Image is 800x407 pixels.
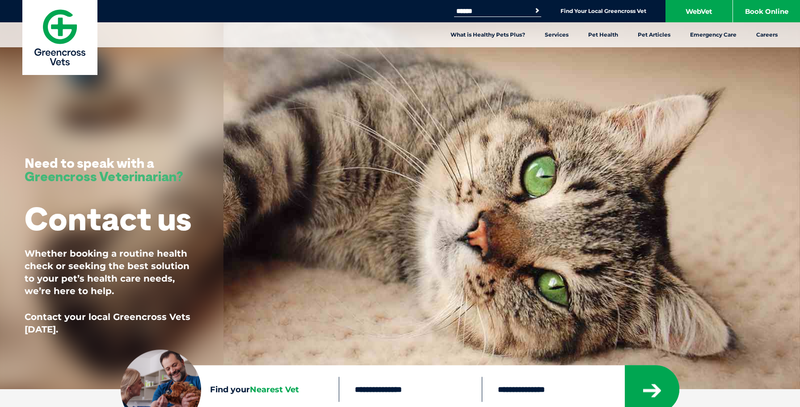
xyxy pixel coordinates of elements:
[441,22,535,47] a: What is Healthy Pets Plus?
[533,6,542,15] button: Search
[25,247,199,297] p: Whether booking a routine health check or seeking the best solution to your pet’s health care nee...
[628,22,680,47] a: Pet Articles
[578,22,628,47] a: Pet Health
[680,22,746,47] a: Emergency Care
[25,311,199,336] p: Contact your local Greencross Vets [DATE].
[560,8,646,15] a: Find Your Local Greencross Vet
[25,201,191,236] h1: Contact us
[25,168,183,185] span: Greencross Veterinarian?
[250,384,299,394] span: Nearest Vet
[535,22,578,47] a: Services
[210,385,339,393] h4: Find your
[25,156,183,183] h3: Need to speak with a
[746,22,787,47] a: Careers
